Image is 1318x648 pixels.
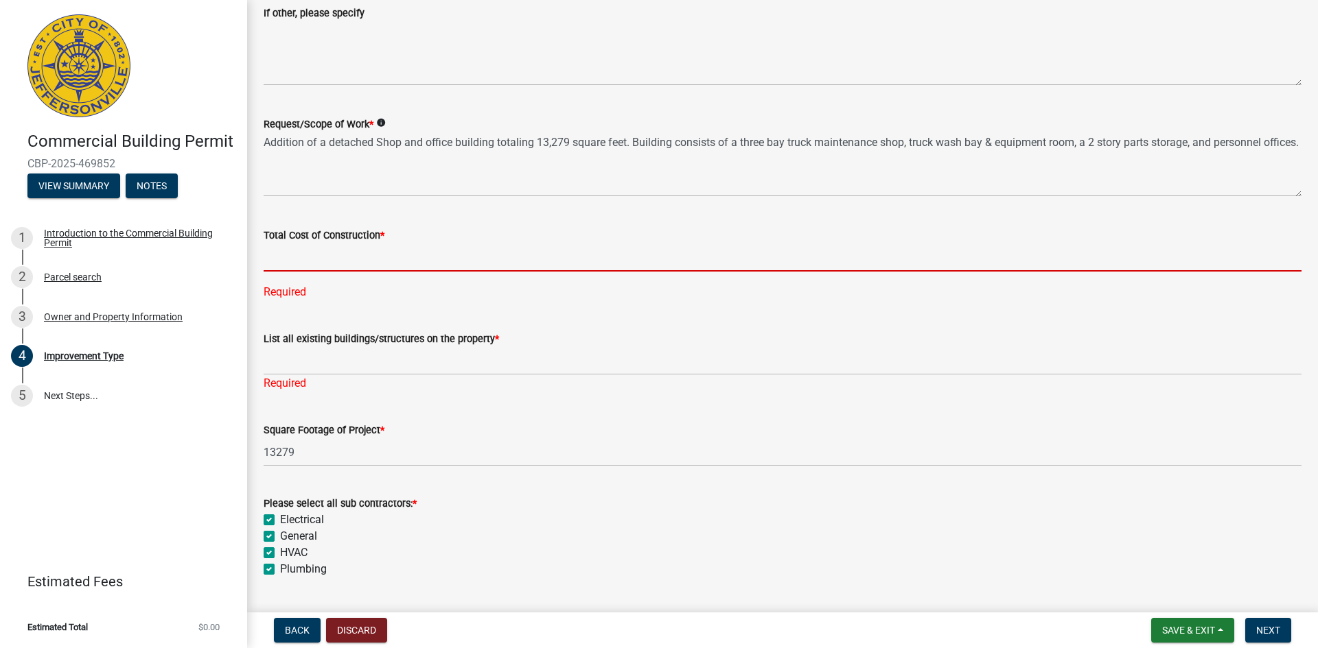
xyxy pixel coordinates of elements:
[44,272,102,282] div: Parcel search
[27,623,88,632] span: Estimated Total
[264,284,1302,300] div: Required
[280,544,308,561] label: HVAC
[326,618,387,643] button: Discard
[27,173,120,198] button: View Summary
[44,228,225,248] div: Introduction to the Commercial Building Permit
[11,385,33,407] div: 5
[27,132,236,152] h4: Commercial Building Permit
[376,118,386,128] i: info
[126,181,178,192] wm-modal-confirm: Notes
[264,9,365,19] label: If other, please specify
[11,266,33,288] div: 2
[264,375,1302,392] div: Required
[44,312,183,322] div: Owner and Property Information
[44,351,124,361] div: Improvement Type
[1162,625,1215,636] span: Save & Exit
[280,561,327,577] label: Plumbing
[27,14,130,117] img: City of Jeffersonville, Indiana
[11,568,225,595] a: Estimated Fees
[264,499,417,509] label: Please select all sub contractors:
[280,512,324,528] label: Electrical
[1245,618,1291,643] button: Next
[27,157,220,170] span: CBP-2025-469852
[264,335,499,344] label: List all existing buildings/structures on the property
[264,426,384,435] label: Square Footage of Project
[11,227,33,249] div: 1
[11,345,33,367] div: 4
[1256,625,1280,636] span: Next
[264,231,384,241] label: Total Cost of Construction
[198,623,220,632] span: $0.00
[274,618,321,643] button: Back
[285,625,310,636] span: Back
[264,120,373,130] label: Request/Scope of Work
[11,306,33,328] div: 3
[280,528,317,544] label: General
[27,181,120,192] wm-modal-confirm: Summary
[1151,618,1234,643] button: Save & Exit
[126,173,178,198] button: Notes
